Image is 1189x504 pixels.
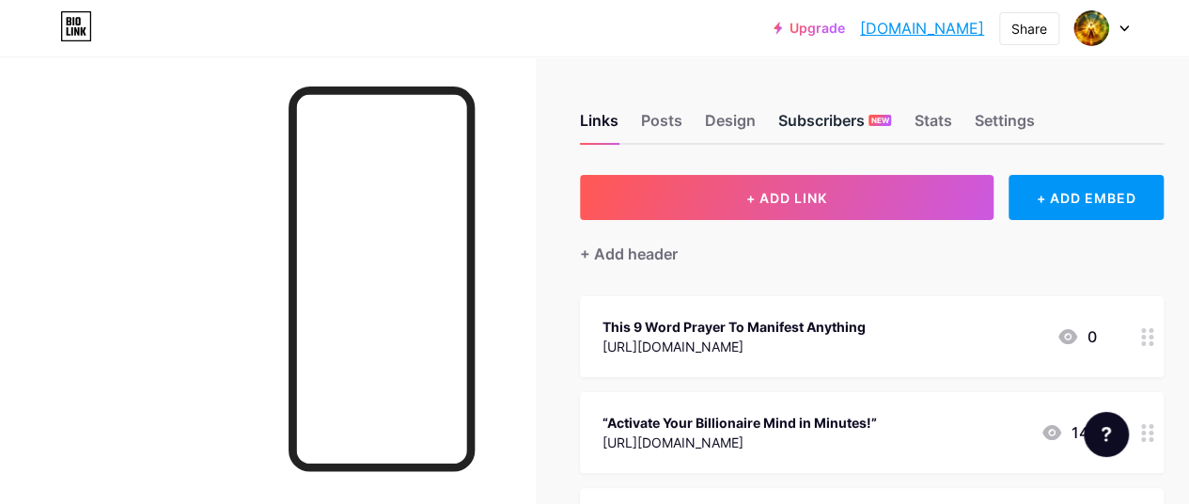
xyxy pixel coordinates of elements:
[974,109,1034,143] div: Settings
[580,175,993,220] button: + ADD LINK
[641,109,682,143] div: Posts
[871,115,889,126] span: NEW
[1009,175,1164,220] div: + ADD EMBED
[1040,421,1096,444] div: 147
[602,433,877,452] div: [URL][DOMAIN_NAME]
[746,190,827,206] span: + ADD LINK
[1011,19,1047,39] div: Share
[860,17,984,39] a: [DOMAIN_NAME]
[602,413,877,433] div: “Activate Your Billionaire Mind in Minutes!”
[914,109,951,143] div: Stats
[580,109,618,143] div: Links
[1056,325,1096,348] div: 0
[580,243,678,265] div: + Add header
[1073,10,1109,46] img: lawofattractionnew
[774,21,845,36] a: Upgrade
[778,109,891,143] div: Subscribers
[602,317,866,337] div: This 9 Word Prayer To Manifest Anything
[705,109,756,143] div: Design
[602,337,866,356] div: [URL][DOMAIN_NAME]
